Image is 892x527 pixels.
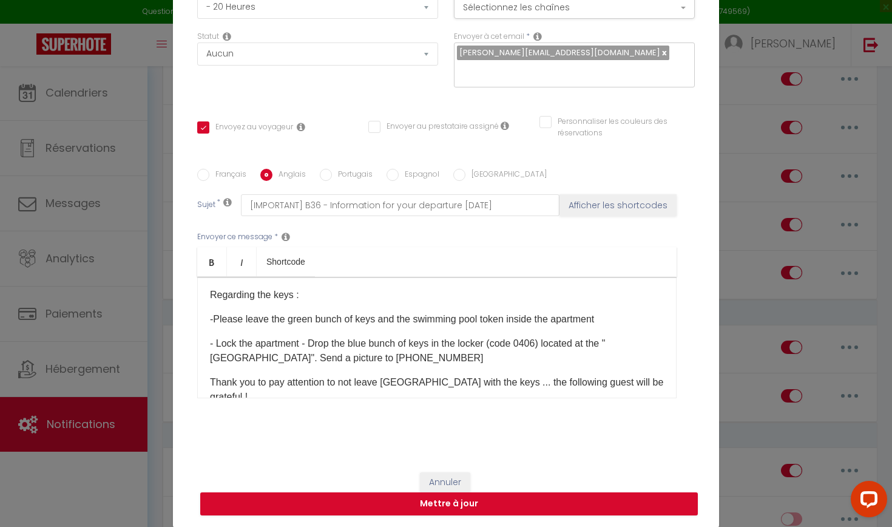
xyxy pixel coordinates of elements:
[197,231,272,243] label: Envoyer ce message
[465,169,547,182] label: [GEOGRAPHIC_DATA]
[559,194,677,216] button: Afficher les shortcodes
[197,277,677,398] div: ​
[297,122,305,132] i: Envoyer au voyageur
[210,288,664,302] p: Regarding the keys :
[533,32,542,41] i: Recipient
[841,476,892,527] iframe: LiveChat chat widget
[209,169,246,182] label: Français
[501,121,509,131] i: Envoyer au prestataire si il est assigné
[200,492,698,515] button: Mettre à jour
[332,169,373,182] label: Portugais
[227,247,257,276] a: Italic
[399,169,439,182] label: Espagnol
[420,472,470,493] button: Annuler
[210,375,664,404] p: Thank you to pay attention to not leave [GEOGRAPHIC_DATA] with the keys ... the following guest w...
[210,336,664,365] p: - Lock the apartment - Drop the blue bunch of keys in the locker (code 0406) located at the "[GEO...
[197,199,215,212] label: Sujet
[272,169,306,182] label: Anglais
[459,47,660,58] span: [PERSON_NAME][EMAIL_ADDRESS][DOMAIN_NAME]
[223,197,232,207] i: Subject
[454,31,524,42] label: Envoyer à cet email
[282,232,290,242] i: Message
[197,247,227,276] a: Bold
[197,31,219,42] label: Statut
[257,247,315,276] a: Shortcode
[223,32,231,41] i: Booking status
[210,312,664,327] p: -Please leave the green bunch of keys and the swimming pool token inside the apartment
